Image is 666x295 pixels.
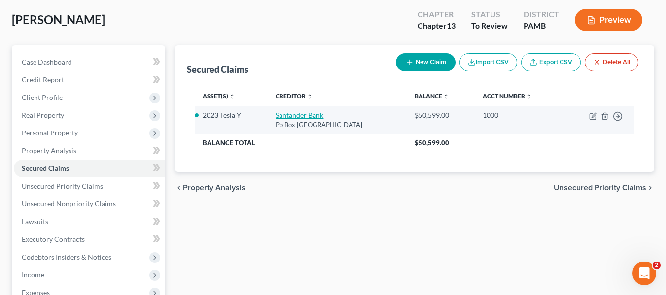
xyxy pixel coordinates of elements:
button: Delete All [585,53,638,71]
div: Chapter [418,20,456,32]
span: Property Analysis [183,184,245,192]
a: Lawsuits [14,213,165,230]
a: Property Analysis [14,142,165,160]
div: District [524,9,559,20]
button: New Claim [396,53,456,71]
span: Codebtors Insiders & Notices [22,253,111,261]
li: 2023 Tesla Y [203,110,260,120]
a: Balance unfold_more [415,92,449,99]
a: Case Dashboard [14,53,165,71]
i: unfold_more [229,94,235,99]
i: unfold_more [307,94,313,99]
span: $50,599.00 [415,139,449,147]
i: unfold_more [526,94,532,99]
button: Preview [575,9,642,31]
span: Client Profile [22,93,63,101]
a: Export CSV [521,53,581,71]
span: Unsecured Priority Claims [22,182,103,190]
span: Credit Report [22,75,64,84]
a: Unsecured Priority Claims [14,177,165,195]
span: 2 [653,262,661,269]
span: Income [22,270,44,279]
th: Balance Total [195,134,407,152]
div: PAMB [524,20,559,32]
div: $50,599.00 [415,110,467,120]
span: Personal Property [22,129,78,137]
span: Property Analysis [22,146,76,155]
span: Executory Contracts [22,235,85,243]
span: 13 [447,21,456,30]
div: Po Box [GEOGRAPHIC_DATA] [276,120,398,130]
i: chevron_left [175,184,183,192]
a: Acct Number unfold_more [483,92,532,99]
span: Unsecured Priority Claims [554,184,646,192]
div: Status [471,9,508,20]
button: Import CSV [459,53,517,71]
span: Lawsuits [22,217,48,226]
div: Chapter [418,9,456,20]
button: chevron_left Property Analysis [175,184,245,192]
div: To Review [471,20,508,32]
div: 1000 [483,110,555,120]
span: Unsecured Nonpriority Claims [22,199,116,208]
span: [PERSON_NAME] [12,12,105,27]
div: Secured Claims [187,64,248,75]
a: Unsecured Nonpriority Claims [14,195,165,213]
span: Real Property [22,111,64,119]
a: Executory Contracts [14,230,165,248]
span: Secured Claims [22,164,69,172]
i: chevron_right [646,184,654,192]
iframe: Intercom live chat [632,262,656,285]
i: unfold_more [443,94,449,99]
a: Asset(s) unfold_more [203,92,235,99]
a: Santander Bank [276,111,323,119]
a: Creditor unfold_more [276,92,313,99]
span: Case Dashboard [22,58,72,66]
button: Unsecured Priority Claims chevron_right [554,184,654,192]
a: Credit Report [14,71,165,89]
a: Secured Claims [14,160,165,177]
